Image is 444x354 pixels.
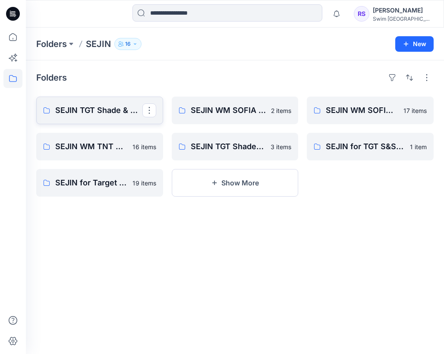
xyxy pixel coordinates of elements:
p: SEJIN for Target Aqua Green 2024 [55,177,127,189]
p: SEJIN TGT Shade & Shore 4.1 2026 [55,104,142,116]
button: 16 [114,38,142,50]
a: SEJIN for Target Aqua Green 202419 items [36,169,163,197]
div: [PERSON_NAME] [373,5,433,16]
button: New [395,36,434,52]
p: 16 [125,39,131,49]
p: 16 items [132,142,156,151]
a: Folders [36,38,67,50]
h4: Folders [36,72,67,83]
p: 3 items [271,142,291,151]
p: 19 items [132,179,156,188]
p: 1 item [410,142,427,151]
a: SEJIN TGT Shade & Shore 12.1 20263 items [172,133,299,160]
div: RS [354,6,369,22]
a: SEJIN WM SOFIA S2 20262 items [172,97,299,124]
div: Swim [GEOGRAPHIC_DATA] [373,16,433,22]
button: Show More [172,169,299,197]
p: SEJIN for TGT S&S 2.1 2025 [326,141,405,153]
a: SEJIN WM TNT S1 202616 items [36,133,163,160]
a: SEJIN for TGT S&S 2.1 20251 item [307,133,434,160]
p: 2 items [271,106,291,115]
p: SEJIN WM SOFIA S1 2026 [326,104,398,116]
a: SEJIN TGT Shade & Shore 4.1 2026 [36,97,163,124]
p: SEJIN WM SOFIA S2 2026 [191,104,266,116]
p: SEJIN TGT Shade & Shore 12.1 2026 [191,141,266,153]
p: SEJIN WM TNT S1 2026 [55,141,127,153]
a: SEJIN WM SOFIA S1 202617 items [307,97,434,124]
p: SEJIN [86,38,111,50]
p: 17 items [403,106,427,115]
